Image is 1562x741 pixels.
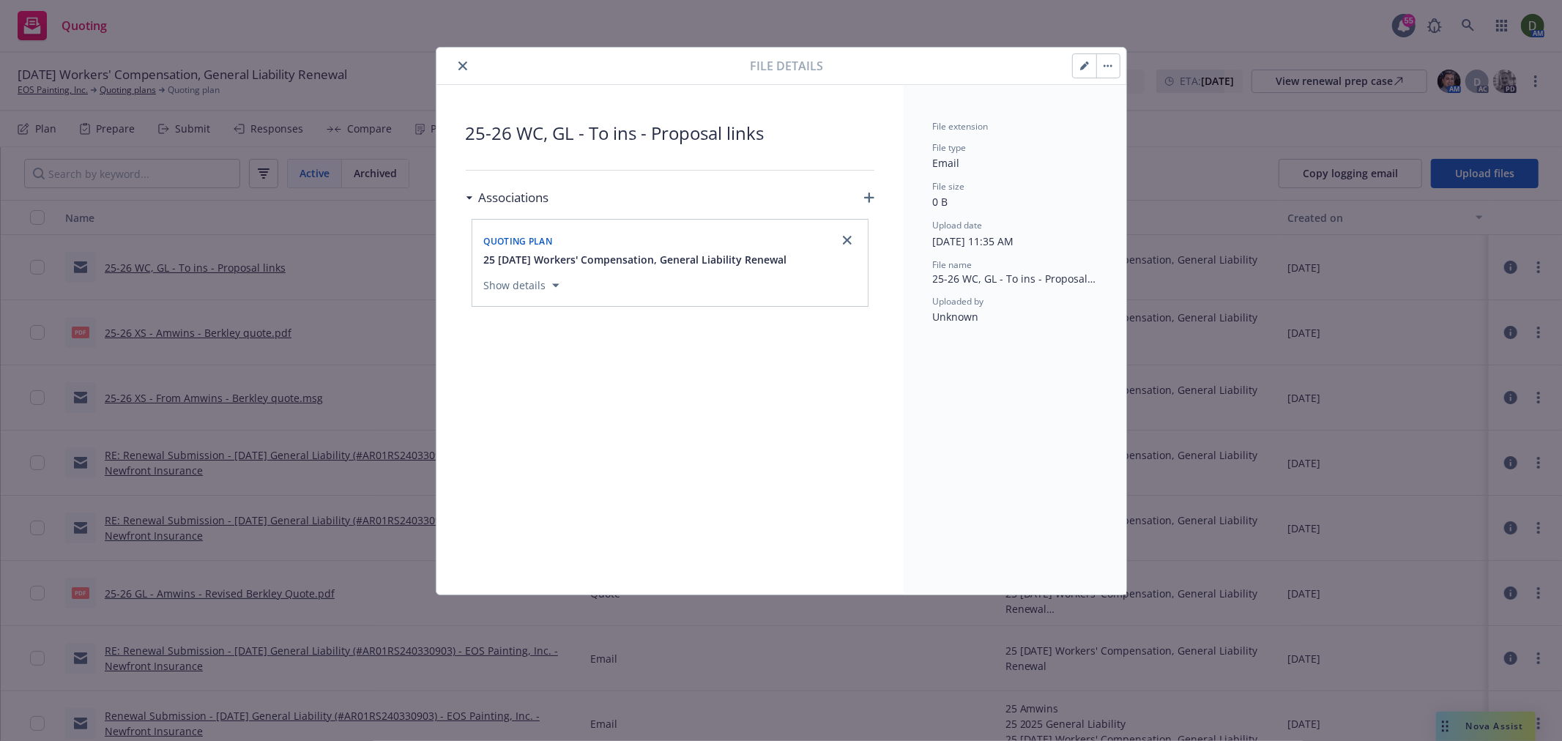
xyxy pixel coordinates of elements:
span: File size [933,180,965,193]
a: close [838,231,856,249]
div: Associations [466,188,549,207]
span: 0 B [933,195,948,209]
span: [DATE] 11:35 AM [933,234,1014,248]
span: Unknown [933,310,979,324]
button: Show details [478,277,565,294]
button: close [454,57,472,75]
span: 25-26 WC, GL - To ins - Proposal links [933,271,1097,286]
span: Quoting plan [484,235,553,247]
span: File type [933,141,967,154]
span: Email [933,156,960,170]
span: File details [751,57,824,75]
span: File name [933,258,972,271]
span: File extension [933,120,989,133]
span: Uploaded by [933,295,984,308]
h3: Associations [479,188,549,207]
span: Upload date [933,219,983,231]
span: 25-26 WC, GL - To ins - Proposal links [466,120,874,146]
button: 25 [DATE] Workers' Compensation, General Liability Renewal [484,252,787,267]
